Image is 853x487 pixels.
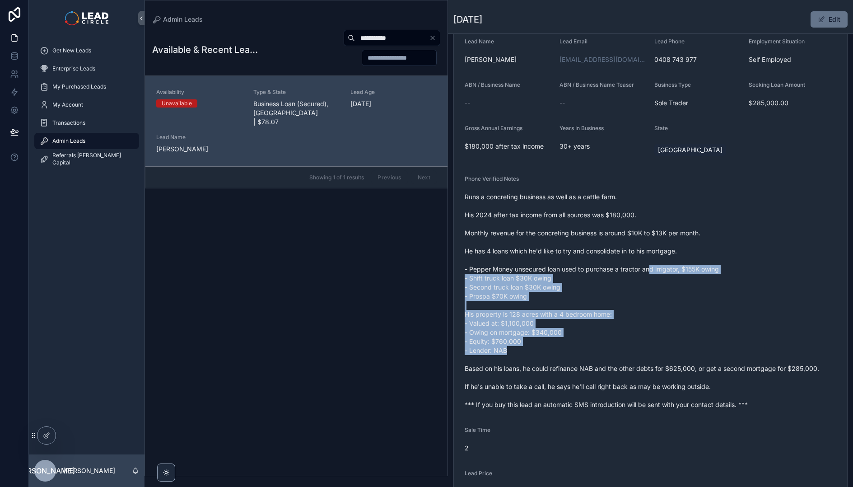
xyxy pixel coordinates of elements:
[749,81,805,88] span: Seeking Loan Amount
[52,101,83,108] span: My Account
[15,465,75,476] span: [PERSON_NAME]
[654,55,742,64] span: 0408 743 977
[34,42,139,59] a: Get New Leads
[654,81,691,88] span: Business Type
[811,11,848,28] button: Edit
[52,47,91,54] span: Get New Leads
[52,65,95,72] span: Enterprise Leads
[453,13,482,26] h1: [DATE]
[162,99,192,108] div: Unavailable
[429,34,440,42] button: Clear
[156,145,242,154] span: [PERSON_NAME]
[654,98,742,108] span: Sole Trader
[253,99,340,126] span: Business Loan (Secured), [GEOGRAPHIC_DATA] | $78.07
[156,134,242,141] span: Lead Name
[465,98,470,108] span: --
[465,175,519,182] span: Phone Verified Notes
[465,444,552,453] span: 2
[749,55,836,64] span: Self Employed
[559,125,604,131] span: Years In Business
[654,38,685,45] span: Lead Phone
[156,89,242,96] span: Availability
[253,89,340,96] span: Type & State
[465,81,520,88] span: ABN / Business Name
[63,466,115,475] p: [PERSON_NAME]
[52,152,130,166] span: Referrals [PERSON_NAME] Capital
[465,125,522,131] span: Gross Annual Earnings
[749,38,805,45] span: Employment Situation
[52,119,85,126] span: Transactions
[145,76,447,166] a: AvailabilityUnavailableType & StateBusiness Loan (Secured), [GEOGRAPHIC_DATA] | $78.07Lead Age[DA...
[465,55,552,64] span: [PERSON_NAME]
[29,36,144,179] div: scrollable content
[34,133,139,149] a: Admin Leads
[34,61,139,77] a: Enterprise Leads
[559,81,634,88] span: ABN / Business Name Teaser
[559,98,565,108] span: --
[350,89,437,96] span: Lead Age
[152,15,203,24] a: Admin Leads
[559,142,647,151] span: 30+ years
[658,145,722,155] span: [GEOGRAPHIC_DATA]
[465,142,552,151] span: $180,000 after tax income
[465,38,494,45] span: Lead Name
[152,43,258,56] h1: Available & Recent Leads
[350,99,437,108] span: [DATE]
[34,97,139,113] a: My Account
[309,174,364,181] span: Showing 1 of 1 results
[749,98,836,108] span: $285,000.00
[65,11,108,25] img: App logo
[34,79,139,95] a: My Purchased Leads
[654,125,668,131] span: State
[559,55,647,64] a: [EMAIL_ADDRESS][DOMAIN_NAME]
[465,192,836,409] span: Runs a concreting business as well as a cattle farm. His 2024 after tax income from all sources w...
[34,115,139,131] a: Transactions
[559,38,587,45] span: Lead Email
[52,137,85,145] span: Admin Leads
[465,470,492,477] span: Lead Price
[34,151,139,167] a: Referrals [PERSON_NAME] Capital
[52,83,106,90] span: My Purchased Leads
[465,426,490,433] span: Sale Time
[163,15,203,24] span: Admin Leads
